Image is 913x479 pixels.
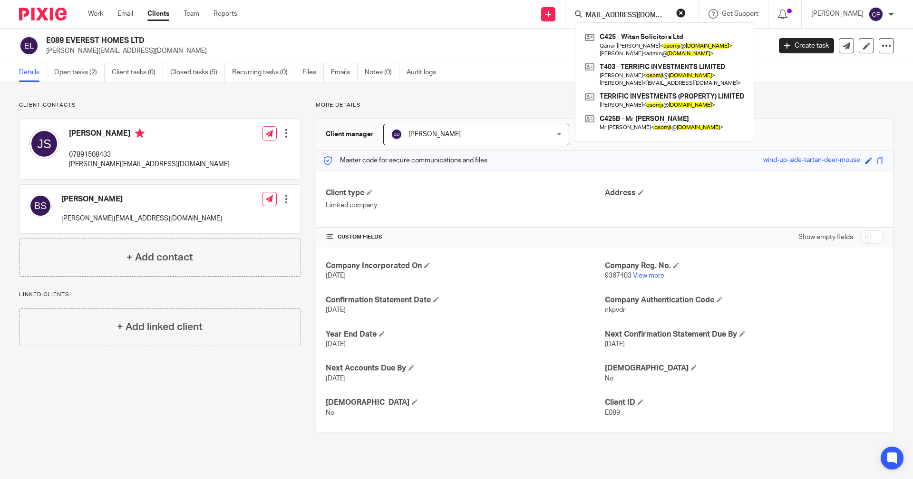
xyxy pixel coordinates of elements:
h4: Next Accounts Due By [326,363,605,373]
a: Notes (0) [365,63,399,82]
p: [PERSON_NAME][EMAIL_ADDRESS][DOMAIN_NAME] [46,46,765,56]
p: Linked clients [19,291,301,299]
a: Emails [331,63,358,82]
a: Client tasks (0) [112,63,163,82]
span: nkpvdr [605,307,625,313]
h4: Address [605,188,884,198]
h4: CUSTOM FIELDS [326,233,605,241]
h4: + Add contact [126,250,193,265]
h4: Year End Date [326,329,605,339]
span: Get Support [722,10,758,17]
span: No [326,409,334,416]
h2: E089 EVEREST HOMES LTD [46,36,621,46]
a: Audit logs [407,63,443,82]
span: E089 [605,409,620,416]
img: svg%3E [868,7,884,22]
span: 9367403 [605,272,631,279]
a: Recurring tasks (0) [232,63,295,82]
a: Files [302,63,324,82]
h4: [PERSON_NAME] [69,129,230,140]
img: Pixie [19,8,67,20]
h4: [DEMOGRAPHIC_DATA] [326,398,605,408]
h4: [DEMOGRAPHIC_DATA] [605,363,884,373]
p: [PERSON_NAME][EMAIL_ADDRESS][DOMAIN_NAME] [69,160,230,169]
p: [PERSON_NAME][EMAIL_ADDRESS][DOMAIN_NAME] [61,214,222,223]
a: Create task [779,38,834,53]
span: [DATE] [326,307,346,313]
h4: Next Confirmation Statement Due By [605,329,884,339]
img: svg%3E [391,129,402,140]
a: Reports [214,9,237,19]
h4: Company Authentication Code [605,295,884,305]
span: [DATE] [326,375,346,382]
label: Show empty fields [798,232,853,242]
h4: Client ID [605,398,884,408]
a: Open tasks (2) [54,63,105,82]
span: [DATE] [605,341,625,348]
span: No [605,375,613,382]
p: Limited company [326,200,605,210]
p: 07891508433 [69,150,230,160]
div: wind-up-jade-tartan-deer-mouse [763,155,860,166]
a: Closed tasks (5) [170,63,225,82]
a: Clients [147,9,169,19]
h3: Client manager [326,130,374,139]
h4: Company Incorporated On [326,261,605,271]
a: View more [633,272,664,279]
span: [DATE] [326,341,346,348]
p: Client contacts [19,101,301,109]
a: Details [19,63,47,82]
img: svg%3E [19,36,39,56]
p: Master code for secure communications and files [323,156,487,165]
h4: Confirmation Statement Date [326,295,605,305]
a: Work [88,9,103,19]
a: Email [117,9,133,19]
h4: [PERSON_NAME] [61,194,222,204]
span: [PERSON_NAME] [408,131,461,138]
a: Team [184,9,199,19]
p: More details [316,101,894,109]
img: svg%3E [29,129,59,159]
button: Clear [676,8,686,18]
img: svg%3E [29,194,52,217]
span: [DATE] [326,272,346,279]
h4: Client type [326,188,605,198]
p: [PERSON_NAME] [811,9,864,19]
input: Search [584,11,670,20]
h4: + Add linked client [117,319,203,334]
i: Primary [135,129,145,138]
h4: Company Reg. No. [605,261,884,271]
